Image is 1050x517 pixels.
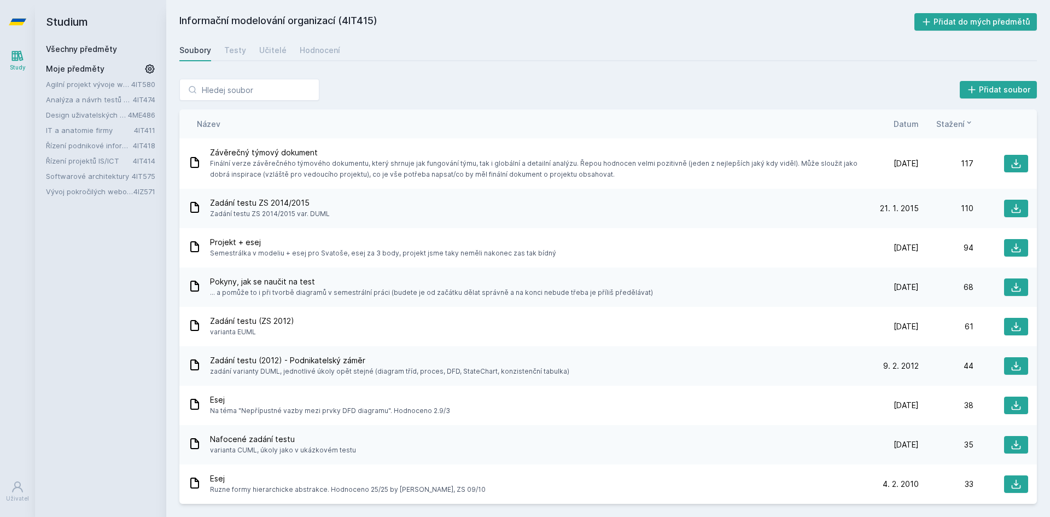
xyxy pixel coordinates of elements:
span: [DATE] [894,321,919,332]
a: Uživatel [2,475,33,508]
a: Všechny předměty [46,44,117,54]
a: Hodnocení [300,39,340,61]
a: 4IT580 [131,80,155,89]
div: 38 [919,400,973,411]
div: Učitelé [259,45,287,56]
span: [DATE] [894,282,919,293]
a: Agilní projekt vývoje webové aplikace [46,79,131,90]
a: 4IT411 [134,126,155,135]
span: Zadání testu (2012) - Podnikatelský záměr [210,355,569,366]
div: Testy [224,45,246,56]
a: Design uživatelských rozhraní [46,109,128,120]
div: 117 [919,158,973,169]
a: 4IT418 [133,141,155,150]
a: Vývoj pokročilých webových aplikací v PHP [46,186,133,197]
div: Soubory [179,45,211,56]
input: Hledej soubor [179,79,319,101]
button: Datum [894,118,919,130]
span: Ruzne formy hierarchicke abstrakce. Hodnoceno 25/25 by [PERSON_NAME], ZS 09/10 [210,484,486,495]
span: zadání varianty DUML, jednotlivé úkoly opět stejné (diagram tříd, proces, DFD, StateChart, konzis... [210,366,569,377]
span: Finální verze závěrečného týmového dokumentu, který shrnuje jak fungování týmu, tak i globální a ... [210,158,860,180]
div: Hodnocení [300,45,340,56]
a: 4IT414 [133,156,155,165]
button: Název [197,118,220,130]
a: Softwarové architektury [46,171,132,182]
div: 35 [919,439,973,450]
span: Zadání testu ZS 2014/2015 [210,197,330,208]
span: [DATE] [894,242,919,253]
span: varianta CUML, úkoly jako v ukázkovém testu [210,445,356,456]
span: Pokyny, jak se naučit na test [210,276,653,287]
span: Projekt + esej [210,237,556,248]
button: Stažení [936,118,973,130]
a: Řízení podnikové informatiky [46,140,133,151]
a: 4ME486 [128,111,155,119]
div: Uživatel [6,495,29,503]
a: Study [2,44,33,77]
div: 68 [919,282,973,293]
h2: Informační modelování organizací (4IT415) [179,13,914,31]
button: Přidat do mých předmětů [914,13,1037,31]
a: Řízení projektů IS/ICT [46,155,133,166]
div: 44 [919,361,973,371]
span: Zadání testu (ZS 2012) [210,316,294,327]
span: Závěrečný týmový dokument [210,147,860,158]
a: 4IT575 [132,172,155,181]
a: 4IZ571 [133,187,155,196]
span: Nafocené zadání testu [210,434,356,445]
div: 94 [919,242,973,253]
span: Moje předměty [46,63,104,74]
button: Přidat soubor [960,81,1037,98]
span: 21. 1. 2015 [880,203,919,214]
div: 61 [919,321,973,332]
span: Esej [210,473,486,484]
span: Semestrálka v modeliu + esej pro Svatoše, esej za 3 body, projekt jsme taky neměli nakonec zas ta... [210,248,556,259]
span: ... a pomůže to i při tvorbě diagramů v semestrální práci (budete je od začátku dělat správně a n... [210,287,653,298]
span: Stažení [936,118,965,130]
span: [DATE] [894,158,919,169]
div: 110 [919,203,973,214]
span: Na téma "Nepřípustné vazby mezi prvky DFD diagramu". Hodnoceno 2.9/3 [210,405,450,416]
span: Esej [210,394,450,405]
span: 4. 2. 2010 [883,479,919,490]
span: [DATE] [894,439,919,450]
a: IT a anatomie firmy [46,125,134,136]
div: 33 [919,479,973,490]
a: Testy [224,39,246,61]
a: Analýza a návrh testů softwaru [46,94,133,105]
span: 9. 2. 2012 [883,361,919,371]
a: Soubory [179,39,211,61]
a: 4IT474 [133,95,155,104]
span: varianta EUML [210,327,294,338]
div: Study [10,63,26,72]
a: Učitelé [259,39,287,61]
span: Zadání testu ZS 2014/2015 var. DUML [210,208,330,219]
span: [DATE] [894,400,919,411]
